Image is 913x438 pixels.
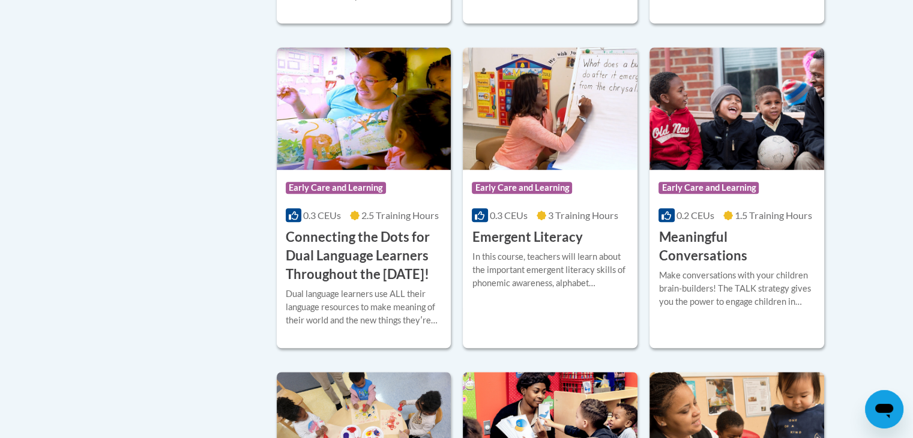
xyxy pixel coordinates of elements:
[649,47,824,170] img: Course Logo
[658,182,759,194] span: Early Care and Learning
[361,209,439,221] span: 2.5 Training Hours
[286,228,442,283] h3: Connecting the Dots for Dual Language Learners Throughout the [DATE]!
[472,250,628,290] div: In this course, teachers will learn about the important emergent literacy skills of phonemic awar...
[658,228,815,265] h3: Meaningful Conversations
[463,47,637,348] a: Course LogoEarly Care and Learning0.3 CEUs3 Training Hours Emergent LiteracyIn this course, teach...
[490,209,528,221] span: 0.3 CEUs
[472,228,582,247] h3: Emergent Literacy
[865,390,903,428] iframe: Button to launch messaging window
[277,47,451,348] a: Course LogoEarly Care and Learning0.3 CEUs2.5 Training Hours Connecting the Dots for Dual Languag...
[286,182,386,194] span: Early Care and Learning
[658,269,815,308] div: Make conversations with your children brain-builders! The TALK strategy gives you the power to en...
[735,209,812,221] span: 1.5 Training Hours
[303,209,341,221] span: 0.3 CEUs
[286,287,442,327] div: Dual language learners use ALL their language resources to make meaning of their world and the ne...
[277,47,451,170] img: Course Logo
[472,182,572,194] span: Early Care and Learning
[676,209,714,221] span: 0.2 CEUs
[463,47,637,170] img: Course Logo
[548,209,618,221] span: 3 Training Hours
[649,47,824,348] a: Course LogoEarly Care and Learning0.2 CEUs1.5 Training Hours Meaningful ConversationsMake convers...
